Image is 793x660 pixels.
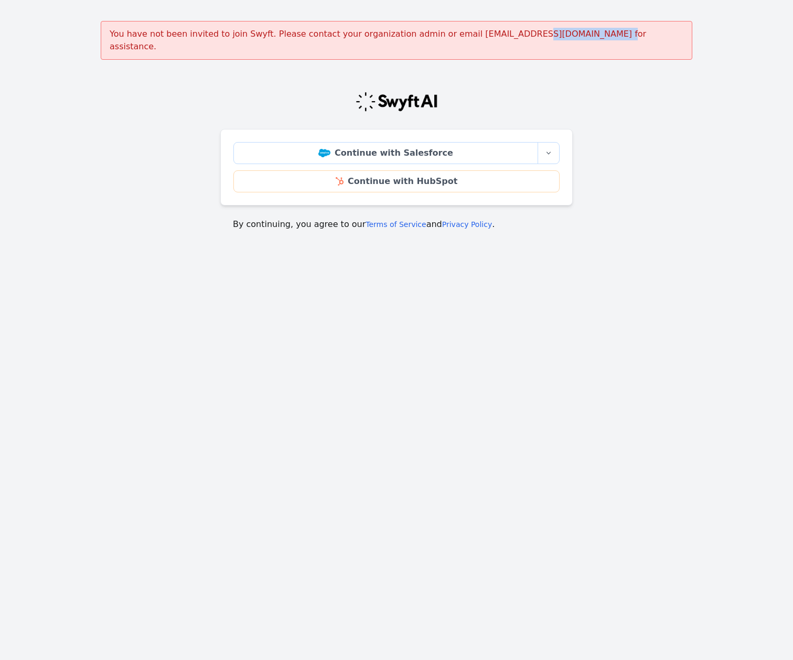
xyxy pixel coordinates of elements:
[366,220,426,229] a: Terms of Service
[318,149,330,157] img: Salesforce
[233,142,538,164] a: Continue with Salesforce
[101,21,692,60] div: You have not been invited to join Swyft. Please contact your organization admin or email [EMAIL_A...
[233,170,560,192] a: Continue with HubSpot
[336,177,344,186] img: HubSpot
[442,220,492,229] a: Privacy Policy
[233,218,560,231] p: By continuing, you agree to our and .
[355,91,438,112] img: Swyft Logo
